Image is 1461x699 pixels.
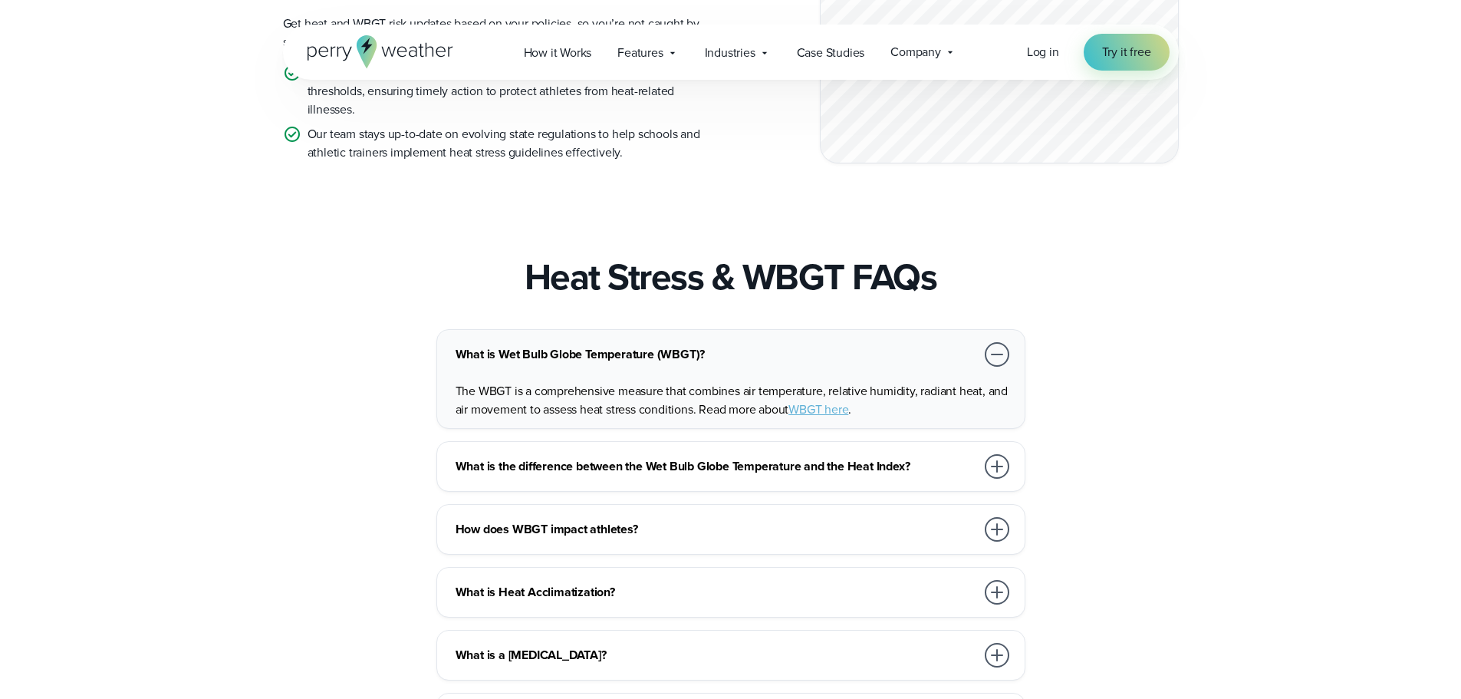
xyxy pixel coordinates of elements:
[456,382,1012,419] p: The WBGT is a comprehensive measure that combines air temperature, relative humidity, radiant hea...
[525,256,937,298] h2: Heat Stress & WBGT FAQs
[784,37,878,68] a: Case Studies
[456,520,976,539] h3: How does WBGT impact athletes?
[1102,43,1151,61] span: Try it free
[705,44,755,62] span: Industries
[456,345,976,364] h3: What is Wet Bulb Globe Temperature (WBGT)?
[283,15,719,51] p: Get heat and WBGT risk updates based on your policies, so you’re not caught by surprise and are a...
[511,37,605,68] a: How it Works
[1084,34,1170,71] a: Try it free
[456,583,976,602] h3: What is Heat Acclimatization?
[1027,43,1059,61] a: Log in
[524,44,592,62] span: How it Works
[308,64,719,119] p: Set customized alerts to be notified when WBGT levels reach critical thresholds, ensuring timely ...
[456,646,976,664] h3: What is a [MEDICAL_DATA]?
[308,125,719,162] p: Our team stays up-to-date on evolving state regulations to help schools and athletic trainers imp...
[617,44,663,62] span: Features
[456,457,976,476] h3: What is the difference between the Wet Bulb Globe Temperature and the Heat Index?
[797,44,865,62] span: Case Studies
[788,401,848,418] a: WBGT here
[890,43,941,61] span: Company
